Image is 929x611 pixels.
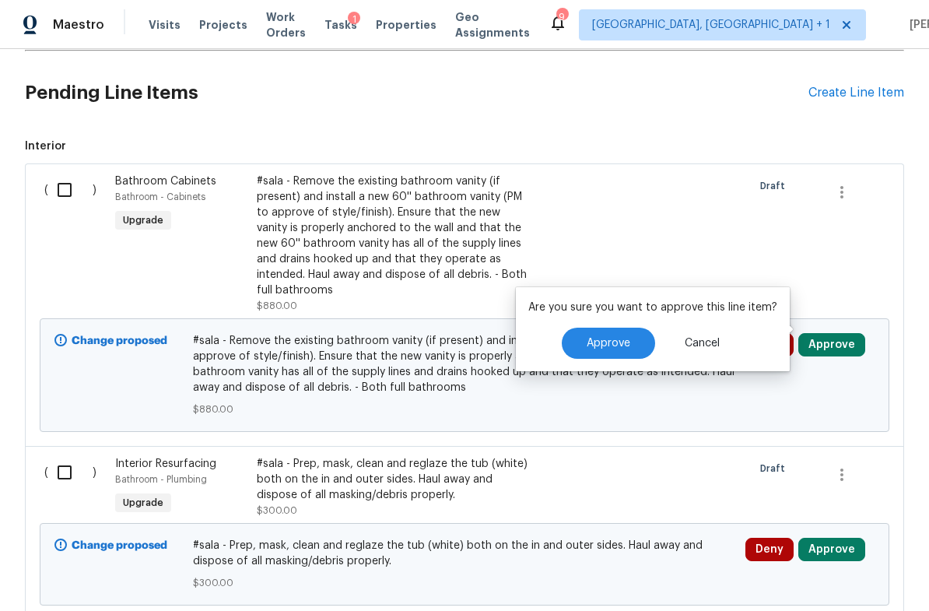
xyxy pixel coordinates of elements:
div: ( ) [40,451,110,523]
div: #sala - Prep, mask, clean and reglaze the tub (white) both on the in and outer sides. Haul away a... [257,456,531,503]
b: Change proposed [72,540,167,551]
span: Geo Assignments [455,9,530,40]
span: Visits [149,17,181,33]
p: Are you sure you want to approve this line item? [528,300,777,315]
span: Maestro [53,17,104,33]
span: $300.00 [193,575,737,591]
span: Interior Resurfacing [115,458,216,469]
span: Bathroom Cabinets [115,176,216,187]
span: Tasks [324,19,357,30]
span: Properties [376,17,436,33]
span: Interior [25,139,904,154]
button: Cancel [660,328,745,359]
div: 1 [348,12,360,27]
span: Projects [199,17,247,33]
span: Approve [587,338,630,349]
button: Approve [562,328,655,359]
h2: Pending Line Items [25,57,808,129]
span: $880.00 [193,402,737,417]
span: #sala - Prep, mask, clean and reglaze the tub (white) both on the in and outer sides. Haul away a... [193,538,737,569]
span: Draft [760,461,791,476]
span: #sala - Remove the existing bathroom vanity (if present) and install a new 60'' bathroom vanity (... [193,333,737,395]
div: #sala - Remove the existing bathroom vanity (if present) and install a new 60'' bathroom vanity (... [257,174,531,298]
span: Bathroom - Cabinets [115,192,205,202]
span: $300.00 [257,506,297,515]
span: Cancel [685,338,720,349]
div: 9 [556,9,567,25]
div: Create Line Item [808,86,904,100]
button: Approve [798,333,865,356]
button: Deny [745,538,794,561]
div: ( ) [40,169,110,318]
span: Bathroom - Plumbing [115,475,207,484]
button: Approve [798,538,865,561]
span: Upgrade [117,495,170,511]
span: Upgrade [117,212,170,228]
b: Change proposed [72,335,167,346]
span: [GEOGRAPHIC_DATA], [GEOGRAPHIC_DATA] + 1 [592,17,830,33]
span: $880.00 [257,301,297,311]
span: Work Orders [266,9,306,40]
span: Draft [760,178,791,194]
